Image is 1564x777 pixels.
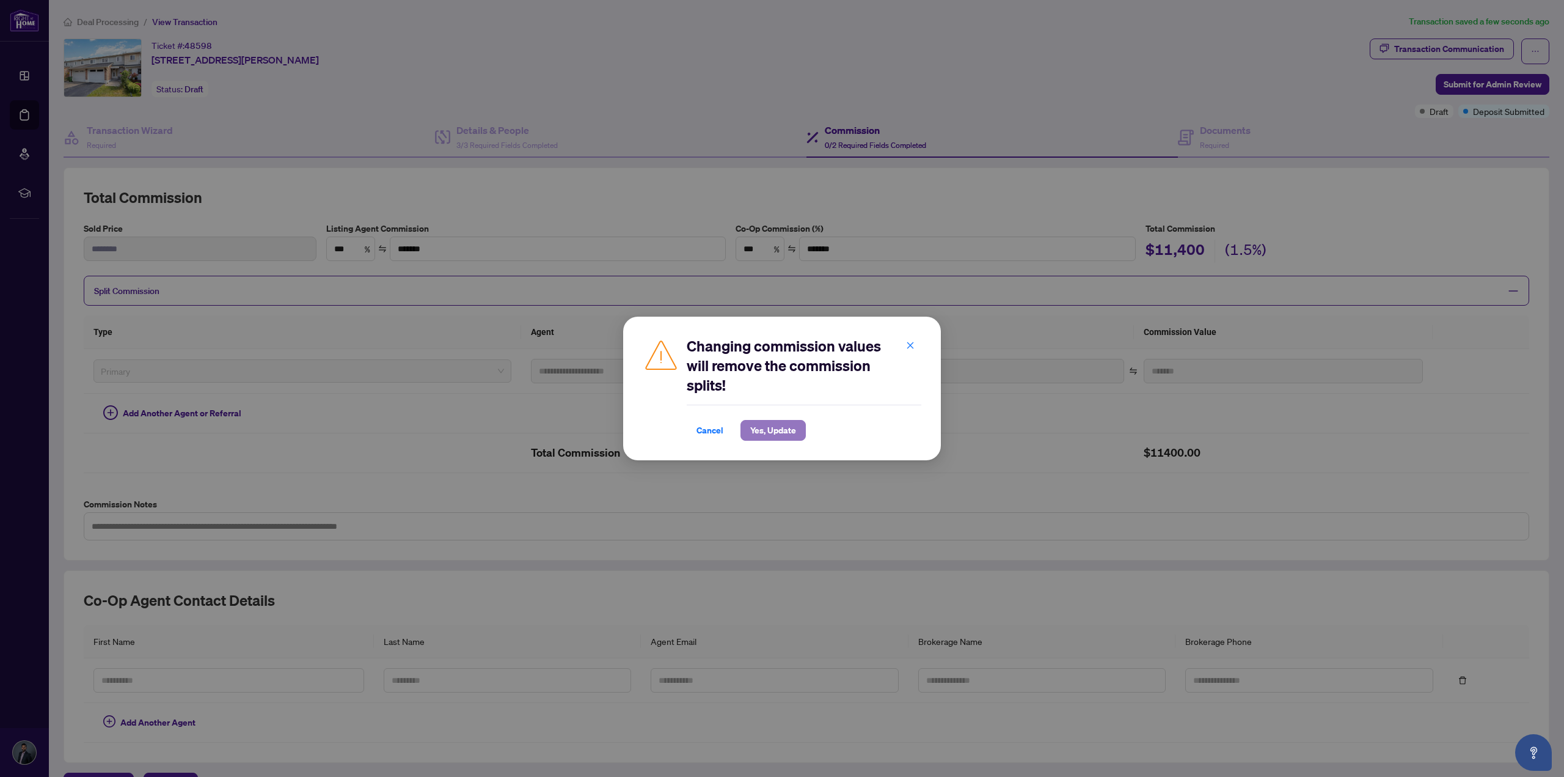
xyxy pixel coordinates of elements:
[696,421,723,440] span: Cancel
[906,341,915,350] span: close
[643,336,679,373] img: Caution Icon
[687,336,921,395] h2: Changing commission values will remove the commission splits!
[750,421,796,440] span: Yes, Update
[687,420,733,441] button: Cancel
[740,420,806,441] button: Yes, Update
[1515,734,1552,771] button: Open asap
